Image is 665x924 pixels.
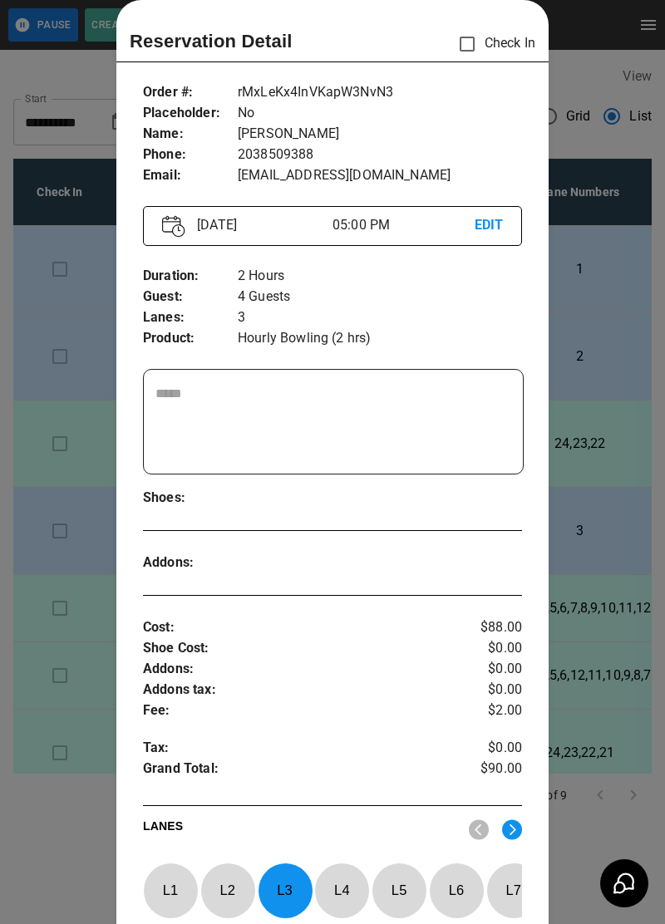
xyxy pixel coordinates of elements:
p: Hourly Bowling (2 hrs) [238,328,522,349]
p: Guest : [143,287,238,307]
p: L 4 [314,871,369,910]
p: Fee : [143,700,459,721]
p: Lanes : [143,307,238,328]
p: L 1 [143,871,198,910]
p: 3 [238,307,522,328]
img: Vector [162,215,185,238]
p: L 7 [486,871,541,910]
p: Addons tax : [143,680,459,700]
img: nav_left.svg [469,819,489,840]
p: $88.00 [459,617,522,638]
p: Addons : [143,553,238,573]
p: $0.00 [459,738,522,759]
p: Addons : [143,659,459,680]
p: 2 Hours [238,266,522,287]
p: [EMAIL_ADDRESS][DOMAIN_NAME] [238,165,522,186]
p: Shoe Cost : [143,638,459,659]
p: [DATE] [190,215,332,235]
p: [PERSON_NAME] [238,124,522,145]
p: Phone : [143,145,238,165]
p: Cost : [143,617,459,638]
p: EDIT [475,215,503,236]
p: 2038509388 [238,145,522,165]
p: Order # : [143,82,238,103]
p: Duration : [143,266,238,287]
img: right.svg [502,819,522,840]
p: Name : [143,124,238,145]
p: $90.00 [459,759,522,784]
p: $0.00 [459,659,522,680]
p: Email : [143,165,238,186]
p: L 5 [372,871,426,910]
p: L 3 [258,871,313,910]
p: Tax : [143,738,459,759]
p: 4 Guests [238,287,522,307]
p: $2.00 [459,700,522,721]
p: Reservation Detail [130,27,293,55]
p: Shoes : [143,488,238,509]
p: Placeholder : [143,103,238,124]
p: Product : [143,328,238,349]
p: $0.00 [459,680,522,700]
p: No [238,103,522,124]
p: LANES [143,818,456,841]
p: Check In [450,27,535,61]
p: Grand Total : [143,759,459,784]
p: L 6 [429,871,484,910]
p: $0.00 [459,638,522,659]
p: 05:00 PM [332,215,475,235]
p: rMxLeKx4InVKapW3NvN3 [238,82,522,103]
p: L 2 [200,871,255,910]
